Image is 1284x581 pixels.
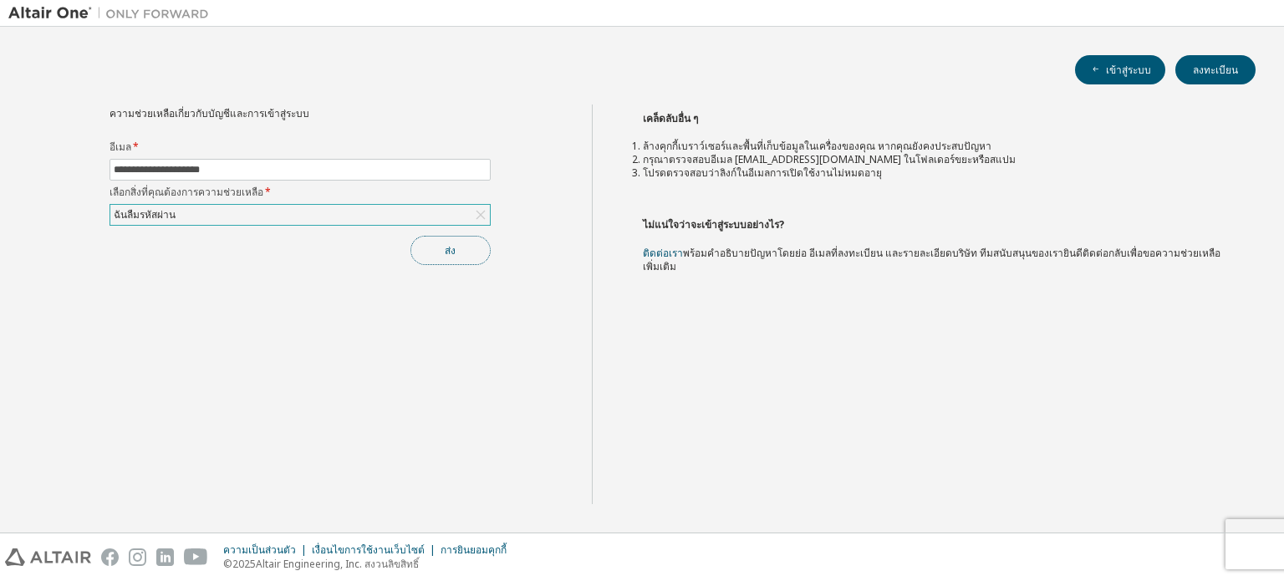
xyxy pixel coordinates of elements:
[110,205,490,225] div: ฉันลืมรหัสผ่าน
[223,557,232,571] font: ©
[441,543,507,557] font: การยินยอมคุกกี้
[643,217,784,232] font: ไม่แน่ใจว่าจะเข้าสู่ระบบอย่างไร?
[643,152,1016,166] font: กรุณาตรวจสอบอีเมล [EMAIL_ADDRESS][DOMAIN_NAME] ในโฟลเดอร์ขยะหรือสแปม
[110,106,309,120] font: ความช่วยเหลือเกี่ยวกับบัญชีและการเข้าสู่ระบบ
[5,548,91,566] img: altair_logo.svg
[643,111,698,125] font: เคล็ดลับอื่น ๆ
[156,548,174,566] img: linkedin.svg
[223,543,296,557] font: ความเป็นส่วนตัว
[643,246,1220,273] font: พร้อมคำอธิบายปัญหาโดยย่อ อีเมลที่ลงทะเบียน และรายละเอียดบริษัท ทีมสนับสนุนของเรายินดีติดต่อกลับเพ...
[410,236,491,265] button: ส่ง
[312,543,425,557] font: เงื่อนไขการใช้งานเว็บไซต์
[1193,63,1238,77] font: ลงทะเบียน
[643,246,683,260] a: ติดต่อเรา
[643,139,991,153] font: ล้างคุกกี้เบราว์เซอร์และพื้นที่เก็บข้อมูลในเครื่องของคุณ หากคุณยังคงประสบปัญหา
[643,166,882,180] font: โปรดตรวจสอบว่าลิงก์ในอีเมลการเปิดใช้งานไม่หมดอายุ
[101,548,119,566] img: facebook.svg
[256,557,419,571] font: Altair Engineering, Inc. สงวนลิขสิทธิ์
[445,243,456,257] font: ส่ง
[184,548,208,566] img: youtube.svg
[114,207,176,222] font: ฉันลืมรหัสผ่าน
[8,5,217,22] img: อัลแตร์วัน
[1175,55,1256,84] button: ลงทะเบียน
[1075,55,1165,84] button: เข้าสู่ระบบ
[129,548,146,566] img: instagram.svg
[232,557,256,571] font: 2025
[110,185,263,199] font: เลือกสิ่งที่คุณต้องการความช่วยเหลือ
[1106,63,1151,77] font: เข้าสู่ระบบ
[110,140,131,154] font: อีเมล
